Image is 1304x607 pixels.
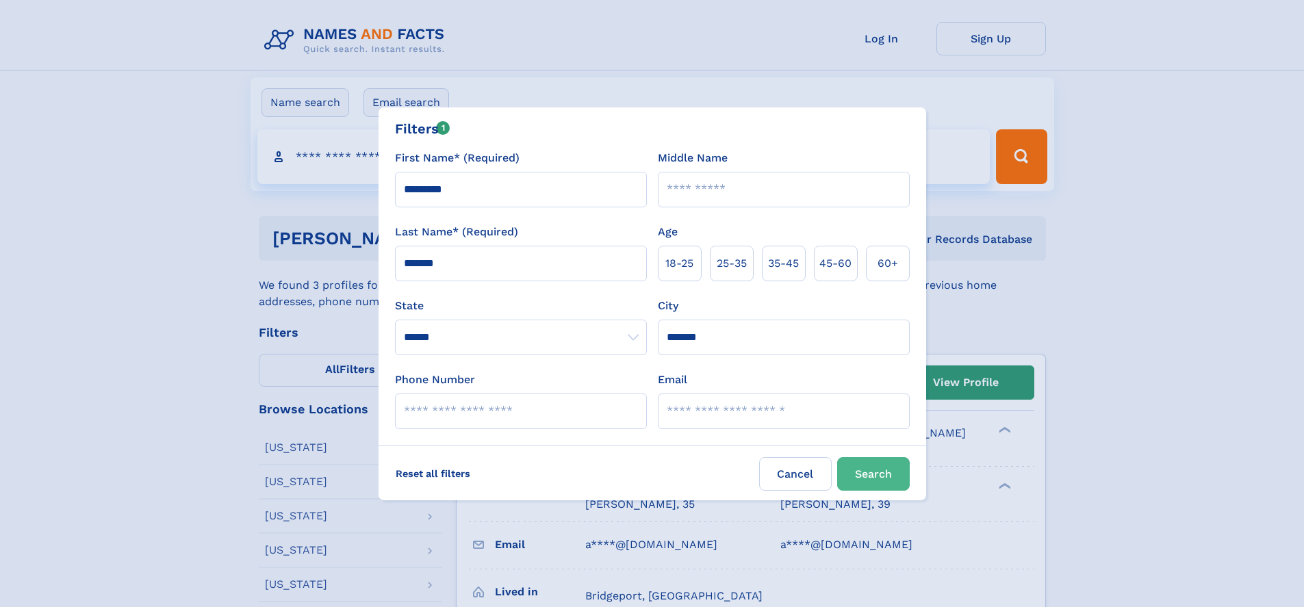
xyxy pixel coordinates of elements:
[658,298,678,314] label: City
[819,255,852,272] span: 45‑60
[395,372,475,388] label: Phone Number
[658,372,687,388] label: Email
[878,255,898,272] span: 60+
[395,224,518,240] label: Last Name* (Required)
[395,150,520,166] label: First Name* (Required)
[395,298,647,314] label: State
[658,224,678,240] label: Age
[837,457,910,491] button: Search
[768,255,799,272] span: 35‑45
[665,255,693,272] span: 18‑25
[759,457,832,491] label: Cancel
[387,457,479,490] label: Reset all filters
[395,118,450,139] div: Filters
[658,150,728,166] label: Middle Name
[717,255,747,272] span: 25‑35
